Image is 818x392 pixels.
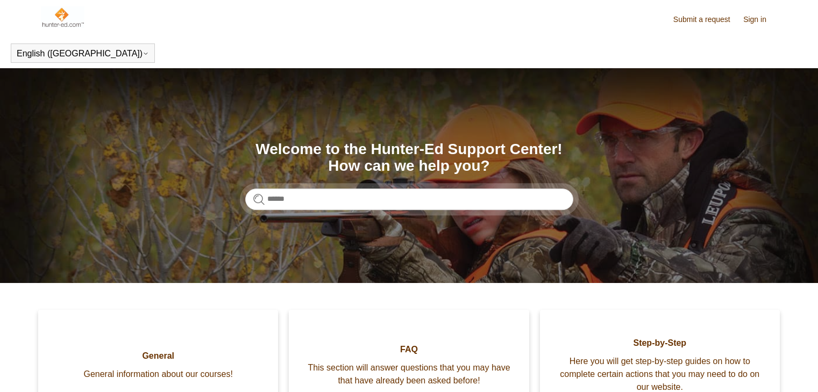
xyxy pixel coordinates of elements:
span: This section will answer questions that you may have that have already been asked before! [305,361,513,387]
a: Sign in [743,14,777,25]
h1: Welcome to the Hunter-Ed Support Center! How can we help you? [245,141,573,175]
span: Step-by-Step [556,337,764,350]
input: Search [245,188,573,210]
span: General [54,350,262,362]
span: General information about our courses! [54,368,262,381]
button: English ([GEOGRAPHIC_DATA]) [17,49,149,59]
a: Submit a request [673,14,741,25]
span: FAQ [305,343,513,356]
img: Hunter-Ed Help Center home page [41,6,84,28]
